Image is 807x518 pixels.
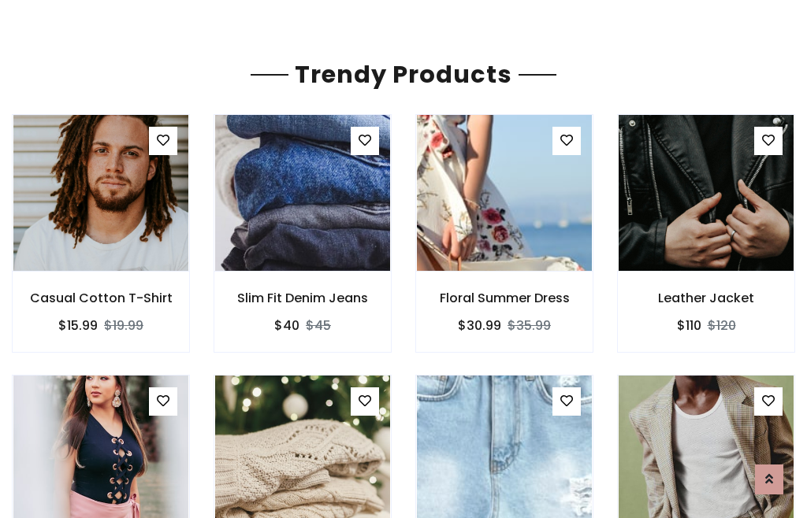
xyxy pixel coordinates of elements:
del: $45 [306,316,331,335]
h6: $110 [677,318,701,333]
del: $19.99 [104,316,143,335]
h6: $30.99 [458,318,501,333]
h6: $40 [274,318,299,333]
span: Trendy Products [288,57,519,91]
h6: Leather Jacket [618,290,794,305]
del: $35.99 [508,316,551,335]
del: $120 [708,316,736,335]
h6: Floral Summer Dress [416,290,593,305]
h6: $15.99 [58,318,98,333]
h6: Slim Fit Denim Jeans [214,290,391,305]
h6: Casual Cotton T-Shirt [13,290,189,305]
